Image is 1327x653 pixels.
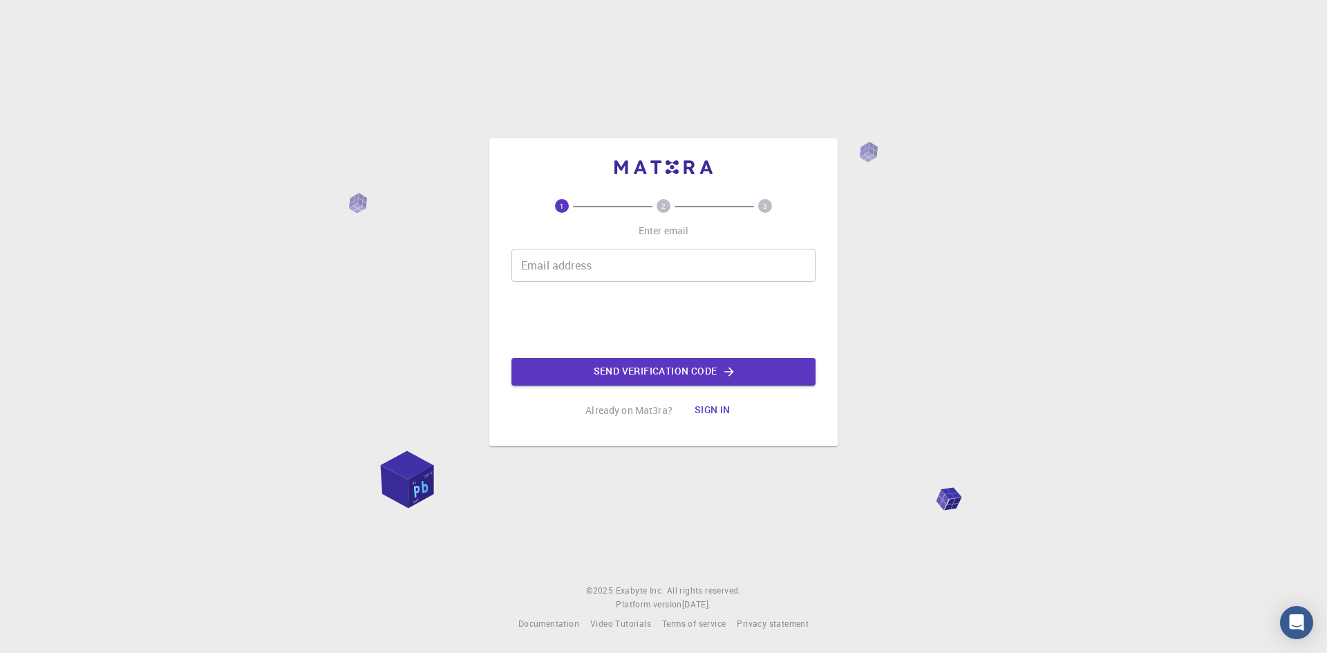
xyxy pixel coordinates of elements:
[585,404,672,417] p: Already on Mat3ra?
[518,617,579,631] a: Documentation
[511,358,816,386] button: Send verification code
[667,584,741,598] span: All rights reserved.
[639,224,689,238] p: Enter email
[590,618,651,629] span: Video Tutorials
[737,618,809,629] span: Privacy statement
[1280,606,1313,639] div: Open Intercom Messenger
[661,201,666,211] text: 2
[616,585,664,596] span: Exabyte Inc.
[560,201,564,211] text: 1
[518,618,579,629] span: Documentation
[682,598,711,609] span: [DATE] .
[684,397,742,424] button: Sign in
[586,584,615,598] span: © 2025
[590,617,651,631] a: Video Tutorials
[558,293,769,347] iframe: reCAPTCHA
[616,584,664,598] a: Exabyte Inc.
[737,617,809,631] a: Privacy statement
[662,617,726,631] a: Terms of service
[763,201,767,211] text: 3
[682,598,711,612] a: [DATE].
[662,618,726,629] span: Terms of service
[616,598,681,612] span: Platform version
